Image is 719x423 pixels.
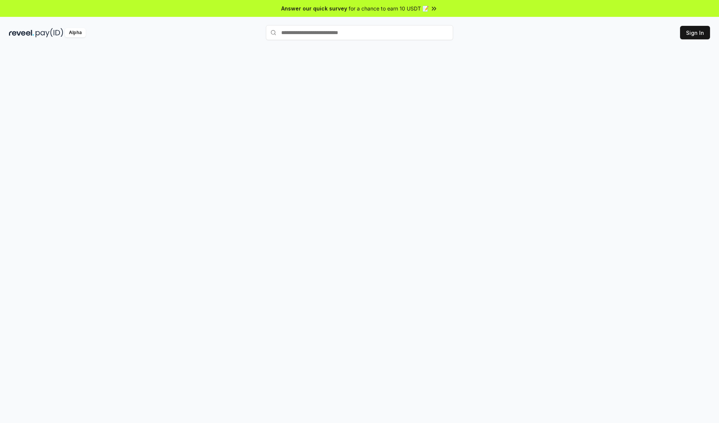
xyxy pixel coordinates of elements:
div: Alpha [65,28,86,37]
span: Answer our quick survey [281,4,347,12]
button: Sign In [680,26,710,39]
img: reveel_dark [9,28,34,37]
span: for a chance to earn 10 USDT 📝 [349,4,429,12]
img: pay_id [36,28,63,37]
